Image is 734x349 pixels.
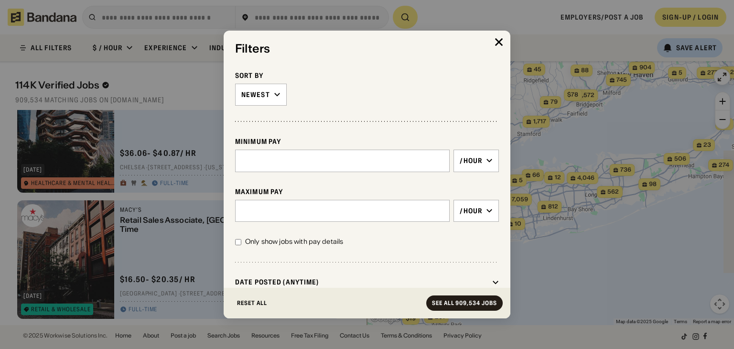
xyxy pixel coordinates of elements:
div: /hour [460,156,482,165]
div: Only show jobs with pay details [245,237,343,247]
div: /hour [460,207,482,215]
div: See all 909,534 jobs [432,300,497,306]
div: Newest [241,90,270,99]
div: Minimum Pay [235,137,499,146]
div: Filters [235,42,499,56]
div: Maximum Pay [235,187,499,196]
div: Reset All [237,300,267,306]
div: Sort By [235,71,499,80]
div: Date Posted (Anytime) [235,278,488,286]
